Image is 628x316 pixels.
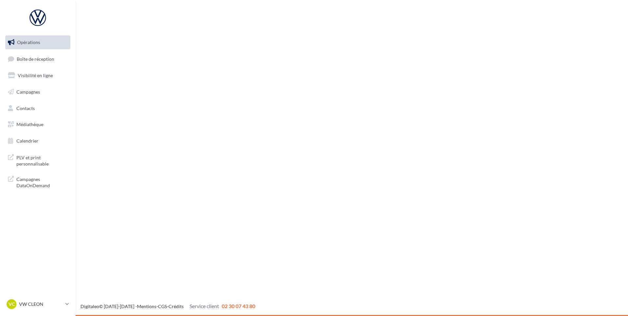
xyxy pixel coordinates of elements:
span: Contacts [16,105,35,111]
span: VC [9,301,15,307]
a: Médiathèque [4,118,72,131]
span: Médiathèque [16,122,43,127]
span: Campagnes [16,89,40,95]
a: Campagnes DataOnDemand [4,172,72,192]
a: Digitaleo [80,304,99,309]
span: 02 30 07 43 80 [222,303,255,309]
a: PLV et print personnalisable [4,150,72,170]
span: Campagnes DataOnDemand [16,175,68,189]
a: Crédits [168,304,184,309]
a: Contacts [4,102,72,115]
span: PLV et print personnalisable [16,153,68,167]
span: Visibilité en ligne [18,73,53,78]
span: Calendrier [16,138,38,144]
a: Opérations [4,35,72,49]
span: Service client [190,303,219,309]
span: Boîte de réception [17,56,54,61]
span: Opérations [17,39,40,45]
a: Boîte de réception [4,52,72,66]
a: VC VW CLEON [5,298,70,310]
a: Visibilité en ligne [4,69,72,82]
a: Campagnes [4,85,72,99]
span: © [DATE]-[DATE] - - - [80,304,255,309]
a: Calendrier [4,134,72,148]
p: VW CLEON [19,301,63,307]
a: CGS [158,304,167,309]
a: Mentions [137,304,156,309]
